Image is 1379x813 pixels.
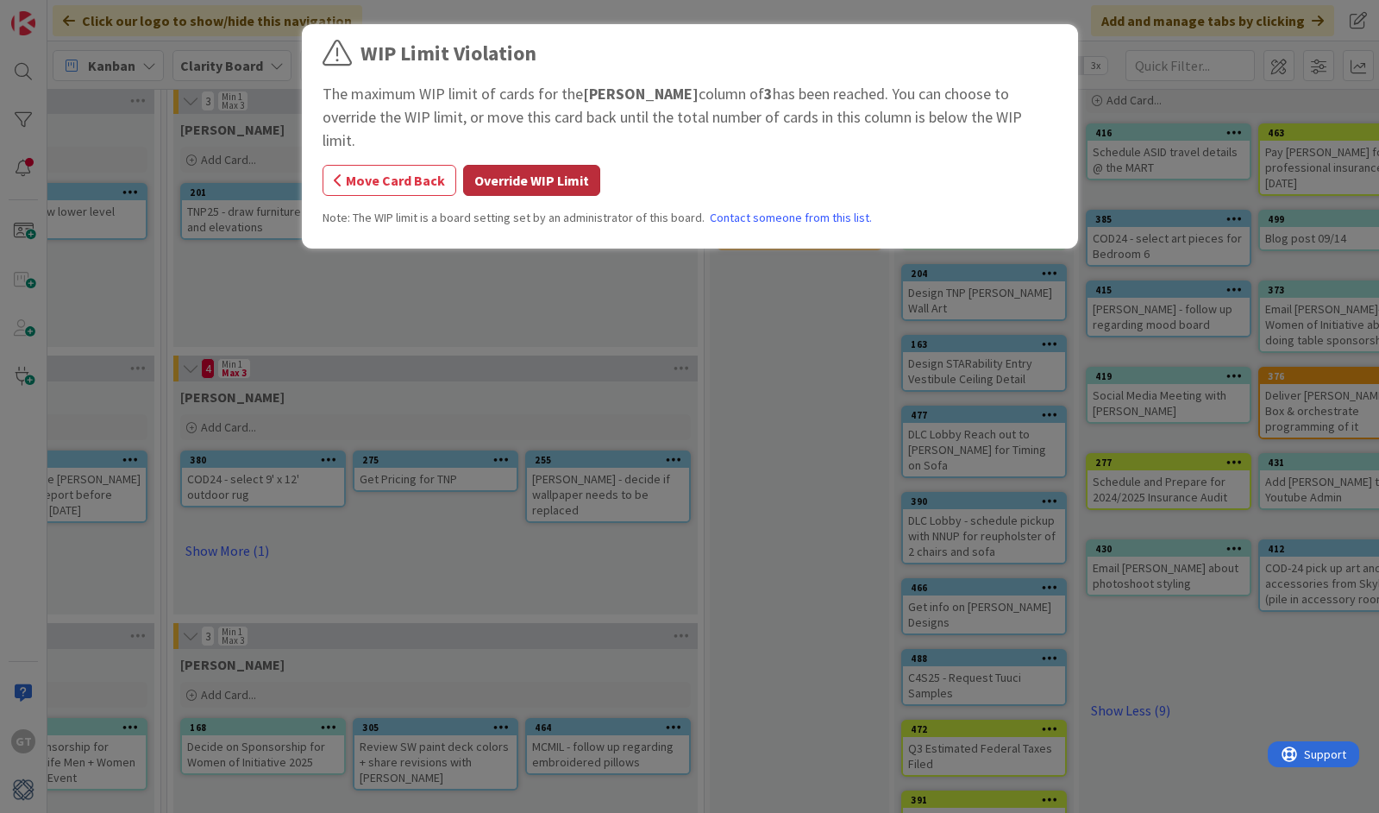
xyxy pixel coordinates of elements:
[583,84,699,104] b: [PERSON_NAME]
[323,165,456,196] button: Move Card Back
[764,84,773,104] b: 3
[360,38,536,69] div: WIP Limit Violation
[463,165,600,196] button: Override WIP Limit
[710,209,872,227] a: Contact someone from this list.
[323,82,1057,152] div: The maximum WIP limit of cards for the column of has been reached. You can choose to override the...
[36,3,78,23] span: Support
[323,209,1057,227] div: Note: The WIP limit is a board setting set by an administrator of this board.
